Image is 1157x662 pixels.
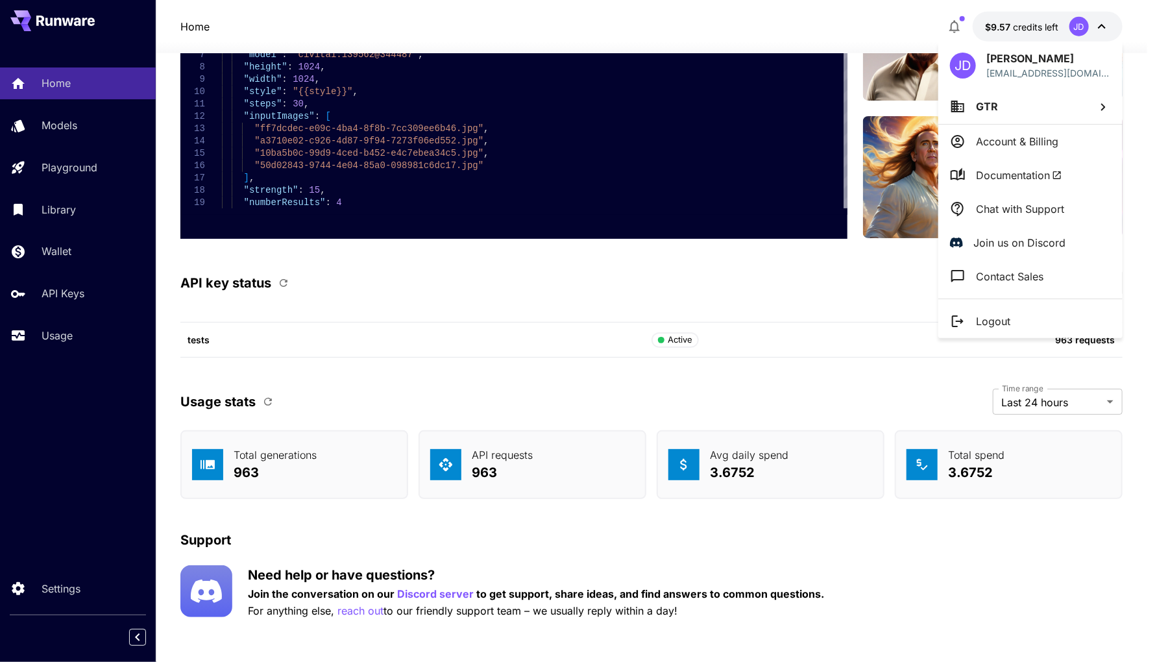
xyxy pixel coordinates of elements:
p: Account & Billing [976,134,1058,149]
span: Documentation [976,167,1062,183]
button: GTR [938,89,1123,124]
p: [EMAIL_ADDRESS][DOMAIN_NAME] [986,66,1111,80]
p: [PERSON_NAME] [986,51,1111,66]
div: phantomau40kaleidoscopeua@gmail.com [986,66,1111,80]
span: GTR [976,100,998,113]
p: Contact Sales [976,269,1043,284]
p: Logout [976,313,1010,329]
div: JD [950,53,976,79]
p: Chat with Support [976,201,1064,217]
p: Join us on Discord [973,235,1066,251]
